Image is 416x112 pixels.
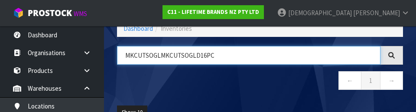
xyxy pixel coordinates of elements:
img: cube-alt.png [13,7,24,18]
small: WMS [74,10,87,18]
span: ProStock [28,7,72,19]
span: [DEMOGRAPHIC_DATA] [288,9,352,17]
a: → [380,71,403,90]
input: Search inventories [117,46,380,65]
strong: C11 - LIFETIME BRANDS NZ PTY LTD [167,8,259,16]
a: C11 - LIFETIME BRANDS NZ PTY LTD [162,5,264,19]
span: Inventories [161,24,192,33]
a: 1 [361,71,380,90]
nav: Page navigation [117,71,403,92]
a: ← [338,71,361,90]
span: [PERSON_NAME] [353,9,400,17]
a: Dashboard [123,24,153,33]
